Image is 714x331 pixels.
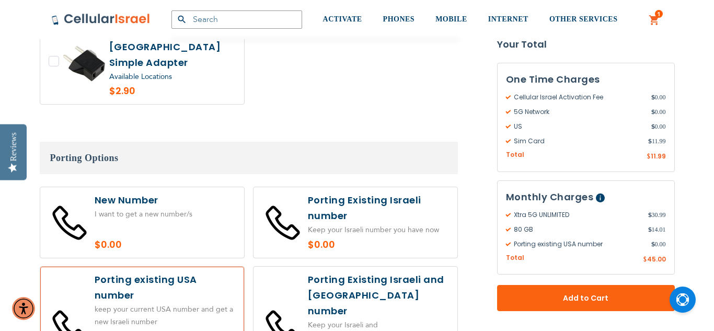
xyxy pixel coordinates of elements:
[648,225,652,234] span: $
[648,210,652,220] span: $
[643,255,647,265] span: $
[651,107,655,117] span: $
[657,10,661,18] span: 1
[506,253,524,263] span: Total
[497,37,675,52] strong: Your Total
[649,14,660,27] a: 1
[506,107,651,117] span: 5G Network
[647,255,666,264] span: 45.00
[651,122,666,131] span: 0.00
[532,293,640,304] span: Add to Cart
[109,72,172,82] a: Available Locations
[648,136,666,146] span: 11.99
[506,136,648,146] span: Sim Card
[651,93,666,102] span: 0.00
[506,210,648,220] span: Xtra 5G UNLIMITED
[596,193,605,202] span: Help
[51,13,151,26] img: Cellular Israel Logo
[648,225,666,234] span: 14.01
[488,15,528,23] span: INTERNET
[506,122,651,131] span: US
[549,15,618,23] span: OTHER SERVICES
[383,15,415,23] span: PHONES
[9,132,18,161] div: Reviews
[506,72,666,87] h3: One Time Charges
[648,136,652,146] span: $
[506,225,648,234] span: 80 GB
[651,122,655,131] span: $
[12,297,35,320] div: Accessibility Menu
[647,152,651,162] span: $
[50,153,119,163] span: Porting Options
[506,190,594,203] span: Monthly Charges
[506,150,524,160] span: Total
[651,239,666,249] span: 0.00
[435,15,467,23] span: MOBILE
[648,210,666,220] span: 30.99
[506,93,651,102] span: Cellular Israel Activation Fee
[651,93,655,102] span: $
[651,239,655,249] span: $
[497,285,675,311] button: Add to Cart
[171,10,302,29] input: Search
[323,15,362,23] span: ACTIVATE
[651,107,666,117] span: 0.00
[506,239,651,249] span: Porting existing USA number
[651,152,666,161] span: 11.99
